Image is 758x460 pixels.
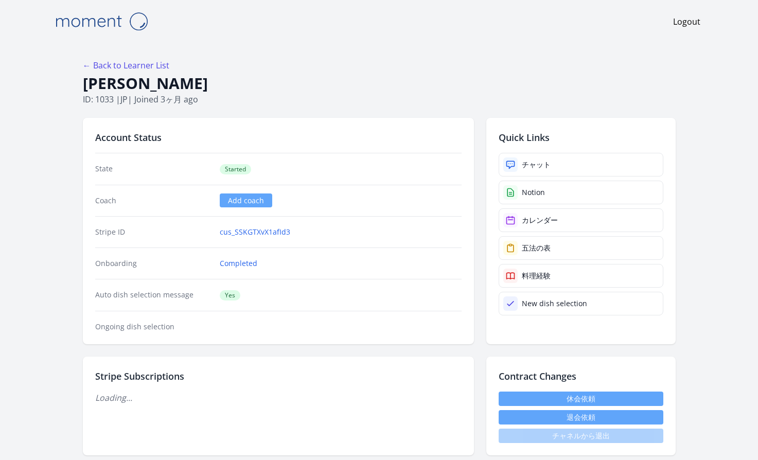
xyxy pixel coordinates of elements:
a: カレンダー [499,208,663,232]
a: Completed [220,258,257,269]
dt: State [95,164,212,174]
a: 五法の表 [499,236,663,260]
dt: Onboarding [95,258,212,269]
a: ← Back to Learner List [83,60,169,71]
div: 料理経験 [522,271,551,281]
dt: Auto dish selection message [95,290,212,300]
a: Logout [673,15,700,28]
a: 休会依頼 [499,392,663,406]
h2: Contract Changes [499,369,663,383]
img: Moment [50,8,153,34]
p: ID: 1033 | | Joined 3ヶ月 ago [83,93,676,105]
span: Yes [220,290,240,300]
span: チャネルから退出 [499,429,663,443]
div: Notion [522,187,545,198]
dt: Ongoing dish selection [95,322,212,332]
p: Loading... [95,392,462,404]
dt: Stripe ID [95,227,212,237]
a: Notion [499,181,663,204]
div: カレンダー [522,215,558,225]
span: jp [120,94,128,105]
a: 料理経験 [499,264,663,288]
button: 退会依頼 [499,410,663,424]
div: New dish selection [522,298,587,309]
span: Started [220,164,251,174]
h2: Stripe Subscriptions [95,369,462,383]
h1: [PERSON_NAME] [83,74,676,93]
a: Add coach [220,193,272,207]
div: 五法の表 [522,243,551,253]
a: cus_SSKGTXvX1afId3 [220,227,290,237]
a: New dish selection [499,292,663,315]
h2: Account Status [95,130,462,145]
h2: Quick Links [499,130,663,145]
dt: Coach [95,196,212,206]
div: チャット [522,160,551,170]
a: チャット [499,153,663,176]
